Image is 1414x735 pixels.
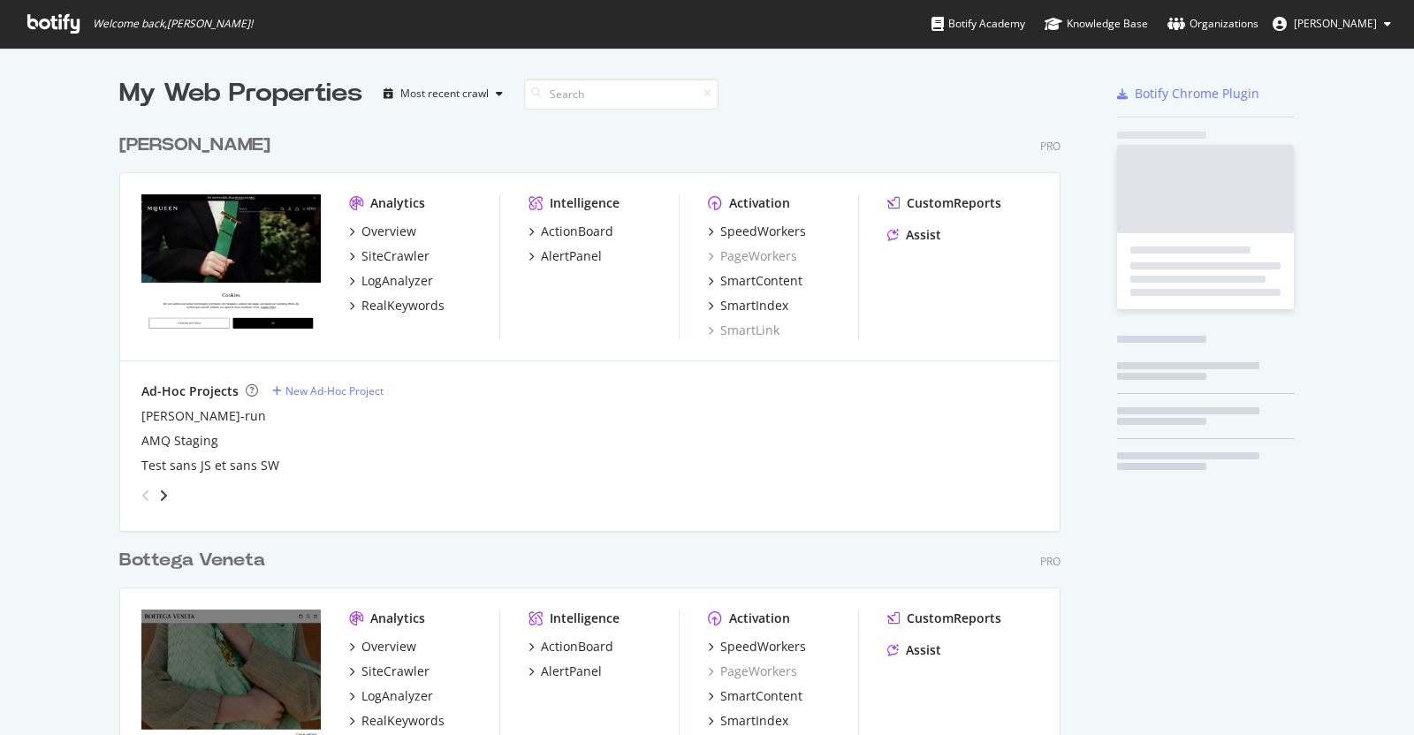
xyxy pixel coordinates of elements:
[720,297,788,314] div: SmartIndex
[729,610,790,627] div: Activation
[1117,85,1259,102] a: Botify Chrome Plugin
[708,712,788,730] a: SmartIndex
[285,383,384,398] div: New Ad-Hoc Project
[141,383,239,400] div: Ad-Hoc Projects
[708,223,806,240] a: SpeedWorkers
[906,641,941,659] div: Assist
[887,610,1001,627] a: CustomReports
[141,194,321,337] img: www.alexandermcqueen.com
[931,15,1025,33] div: Botify Academy
[887,194,1001,212] a: CustomReports
[1135,85,1259,102] div: Botify Chrome Plugin
[708,663,797,680] a: PageWorkers
[729,194,790,212] div: Activation
[361,297,445,314] div: RealKeywords
[1040,139,1060,154] div: Pro
[1040,554,1060,569] div: Pro
[119,548,265,573] div: Bottega Veneta
[541,247,602,265] div: AlertPanel
[349,663,430,680] a: SiteCrawler
[541,663,602,680] div: AlertPanel
[349,638,416,655] a: Overview
[528,638,613,655] a: ActionBoard
[349,297,445,314] a: RealKeywords
[1167,15,1258,33] div: Organizations
[1294,16,1377,31] span: Sandra Lukijanec
[134,481,157,510] div: angle-left
[708,272,802,290] a: SmartContent
[708,687,802,705] a: SmartContent
[708,297,788,314] a: SmartIndex
[528,247,602,265] a: AlertPanel
[119,76,362,111] div: My Web Properties
[907,610,1001,627] div: CustomReports
[157,487,170,504] div: angle-right
[528,663,602,680] a: AlertPanel
[376,80,510,108] button: Most recent crawl
[528,223,613,240] a: ActionBoard
[1258,10,1405,38] button: [PERSON_NAME]
[349,272,433,290] a: LogAnalyzer
[361,712,445,730] div: RealKeywords
[541,638,613,655] div: ActionBoard
[370,194,425,212] div: Analytics
[361,247,430,265] div: SiteCrawler
[141,457,279,474] a: Test sans JS et sans SW
[550,194,620,212] div: Intelligence
[720,223,806,240] div: SpeedWorkers
[400,88,489,99] div: Most recent crawl
[370,610,425,627] div: Analytics
[720,687,802,705] div: SmartContent
[708,247,797,265] a: PageWorkers
[720,638,806,655] div: SpeedWorkers
[119,133,270,158] div: [PERSON_NAME]
[361,663,430,680] div: SiteCrawler
[119,548,272,573] a: Bottega Veneta
[708,322,779,339] a: SmartLink
[524,79,718,110] input: Search
[361,272,433,290] div: LogAnalyzer
[141,432,218,450] a: AMQ Staging
[1045,15,1148,33] div: Knowledge Base
[141,407,266,425] a: [PERSON_NAME]-run
[541,223,613,240] div: ActionBoard
[887,226,941,244] a: Assist
[272,383,384,398] a: New Ad-Hoc Project
[720,712,788,730] div: SmartIndex
[361,223,416,240] div: Overview
[550,610,620,627] div: Intelligence
[720,272,802,290] div: SmartContent
[708,638,806,655] a: SpeedWorkers
[93,17,253,31] span: Welcome back, [PERSON_NAME] !
[349,223,416,240] a: Overview
[361,687,433,705] div: LogAnalyzer
[906,226,941,244] div: Assist
[349,712,445,730] a: RealKeywords
[119,133,277,158] a: [PERSON_NAME]
[361,638,416,655] div: Overview
[887,641,941,659] a: Assist
[907,194,1001,212] div: CustomReports
[349,687,433,705] a: LogAnalyzer
[349,247,430,265] a: SiteCrawler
